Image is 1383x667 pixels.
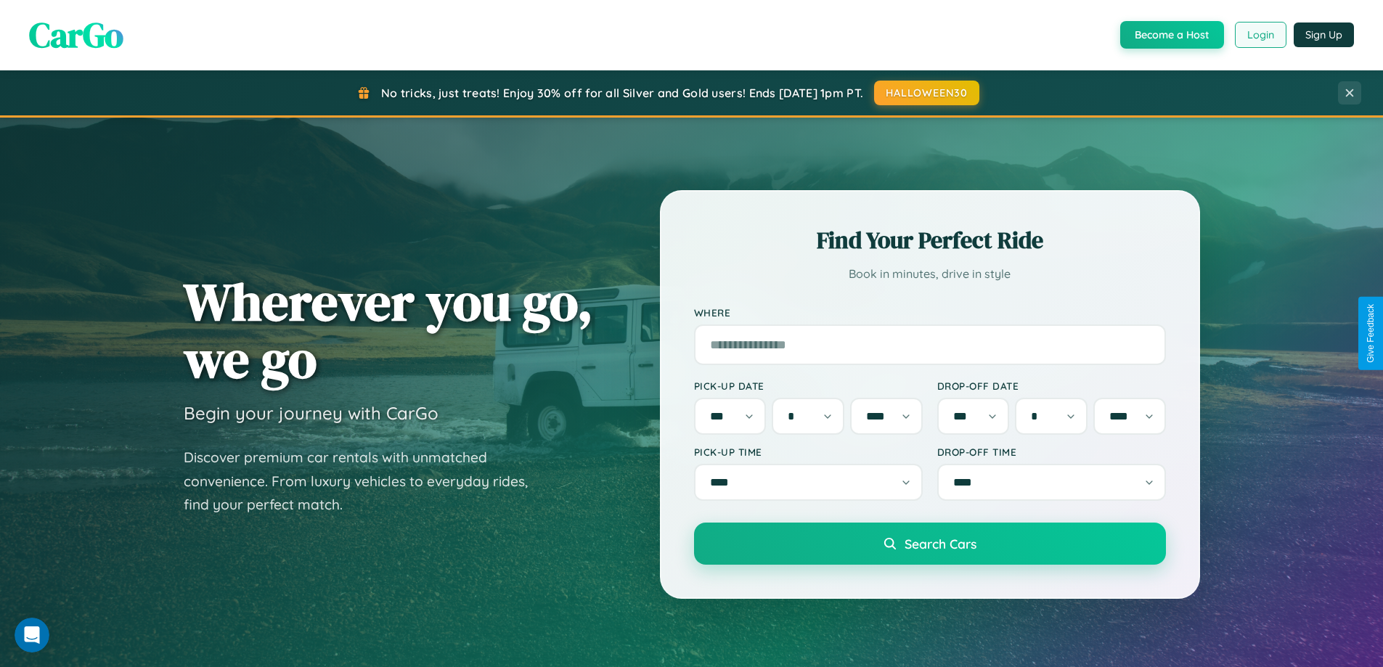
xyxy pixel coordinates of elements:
[694,306,1166,319] label: Where
[184,402,438,424] h3: Begin your journey with CarGo
[15,618,49,652] iframe: Intercom live chat
[184,446,547,517] p: Discover premium car rentals with unmatched convenience. From luxury vehicles to everyday rides, ...
[1294,22,1354,47] button: Sign Up
[694,446,923,458] label: Pick-up Time
[694,263,1166,285] p: Book in minutes, drive in style
[1235,22,1286,48] button: Login
[905,536,976,552] span: Search Cars
[874,81,979,105] button: HALLOWEEN30
[29,11,123,59] span: CarGo
[1366,304,1376,363] div: Give Feedback
[184,273,593,388] h1: Wherever you go, we go
[694,224,1166,256] h2: Find Your Perfect Ride
[1120,21,1224,49] button: Become a Host
[694,523,1166,565] button: Search Cars
[694,380,923,392] label: Pick-up Date
[937,380,1166,392] label: Drop-off Date
[381,86,863,100] span: No tricks, just treats! Enjoy 30% off for all Silver and Gold users! Ends [DATE] 1pm PT.
[937,446,1166,458] label: Drop-off Time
